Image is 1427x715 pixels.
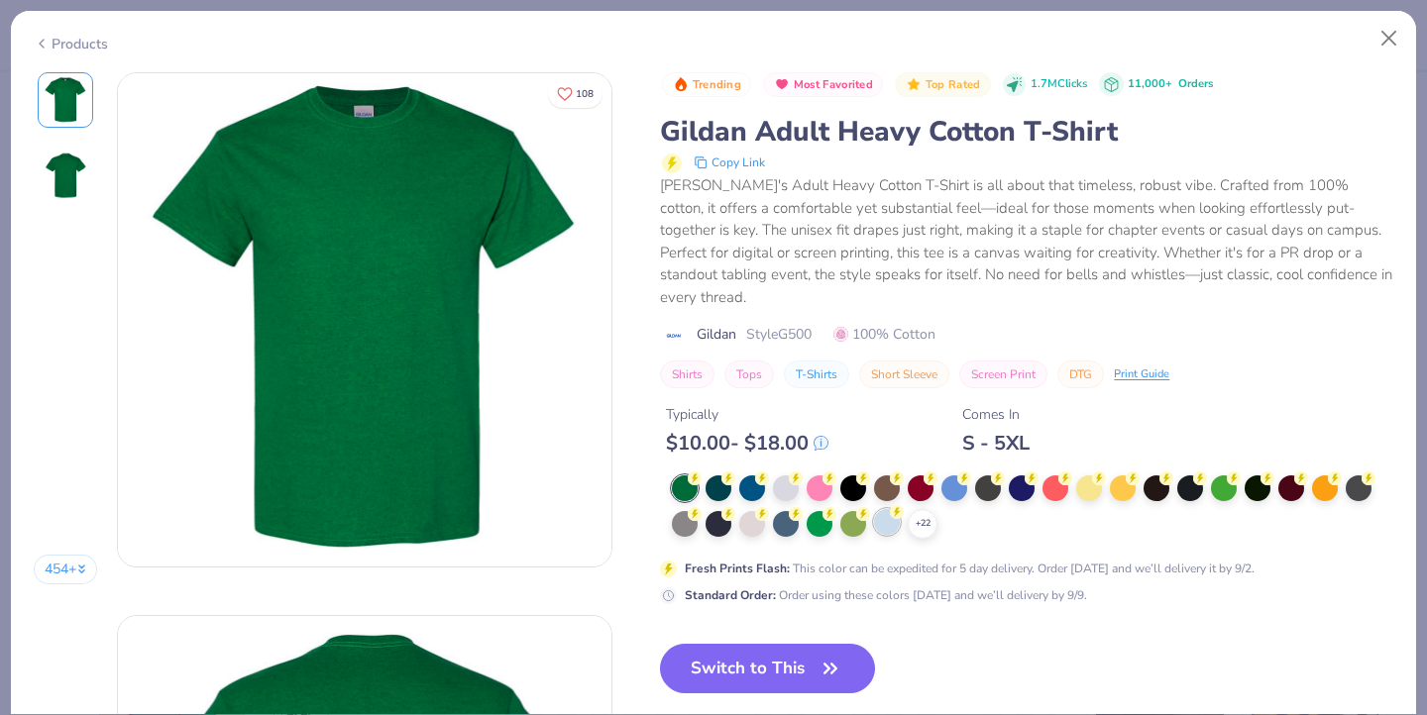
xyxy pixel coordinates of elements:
[746,324,812,345] span: Style G500
[697,324,736,345] span: Gildan
[916,517,931,531] span: + 22
[39,450,42,503] img: User generated content
[39,525,42,578] img: User generated content
[926,79,981,90] span: Top Rated
[685,560,1255,577] div: This color can be expedited for 5 day delivery. Order [DATE] and we’ll delivery it by 9/2.
[118,73,611,566] img: Front
[34,555,98,584] button: 454+
[39,224,42,277] img: User generated content
[895,72,990,98] button: Badge Button
[685,586,1087,604] div: Order using these colors [DATE] and we’ll delivery by 9/9.
[1031,76,1087,93] span: 1.7M Clicks
[576,89,594,99] span: 108
[685,561,790,576] strong: Fresh Prints Flash :
[1371,20,1408,57] button: Close
[34,34,108,54] div: Products
[662,72,751,98] button: Badge Button
[666,404,828,425] div: Typically
[906,76,922,92] img: Top Rated sort
[784,360,849,388] button: T-Shirts
[1057,360,1104,388] button: DTG
[39,374,42,428] img: User generated content
[693,79,741,90] span: Trending
[962,431,1030,456] div: S - 5XL
[774,76,790,92] img: Most Favorited sort
[660,113,1393,151] div: Gildan Adult Heavy Cotton T-Shirt
[859,360,949,388] button: Short Sleeve
[660,174,1393,308] div: [PERSON_NAME]'s Adult Heavy Cotton T-Shirt is all about that timeless, robust vibe. Crafted from ...
[763,72,883,98] button: Badge Button
[548,79,603,108] button: Like
[660,360,714,388] button: Shirts
[666,431,828,456] div: $ 10.00 - $ 18.00
[688,151,771,174] button: copy to clipboard
[1128,76,1213,93] div: 11,000+
[962,404,1030,425] div: Comes In
[959,360,1047,388] button: Screen Print
[42,76,89,124] img: Front
[833,324,935,345] span: 100% Cotton
[1178,76,1213,91] span: Orders
[660,328,687,344] img: brand logo
[724,360,774,388] button: Tops
[660,644,875,693] button: Switch to This
[39,299,42,353] img: User generated content
[42,152,89,199] img: Back
[685,587,776,603] strong: Standard Order :
[673,76,689,92] img: Trending sort
[1114,366,1169,383] div: Print Guide
[794,79,873,90] span: Most Favorited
